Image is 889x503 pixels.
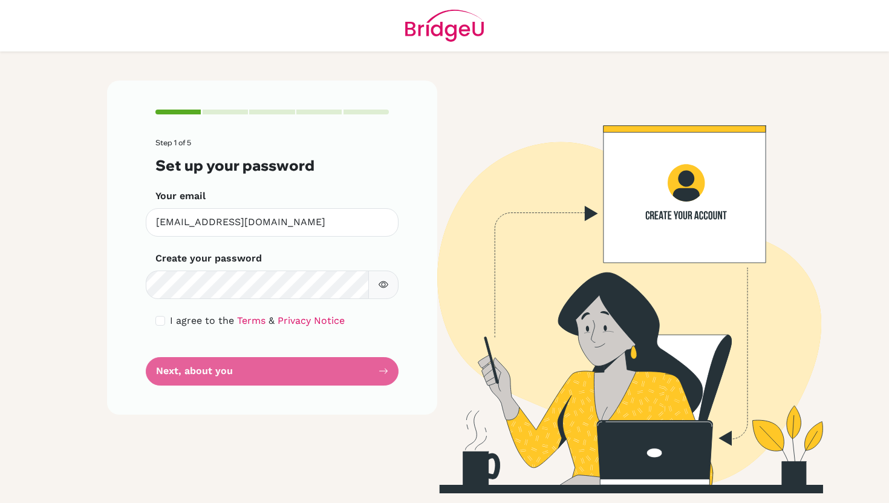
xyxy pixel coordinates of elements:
a: Privacy Notice [278,315,345,326]
input: Insert your email* [146,208,399,237]
h3: Set up your password [155,157,389,174]
span: & [269,315,275,326]
label: Create your password [155,251,262,266]
span: Step 1 of 5 [155,138,191,147]
span: I agree to the [170,315,234,326]
label: Your email [155,189,206,203]
a: Terms [237,315,265,326]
